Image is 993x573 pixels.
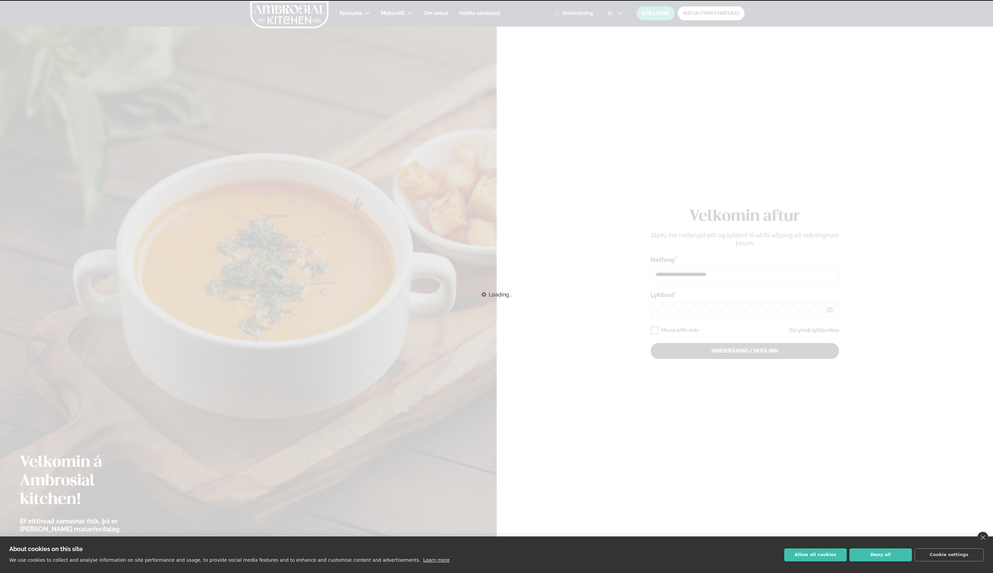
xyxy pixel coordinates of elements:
[784,548,847,561] button: Allow all cookies
[849,548,912,561] button: Deny all
[977,532,988,543] a: close
[423,557,450,563] a: Learn more
[9,557,421,563] p: We use cookies to collect and analyse information on site performance and usage, to provide socia...
[9,545,83,552] strong: About cookies on this site
[489,287,512,302] span: Loading...
[915,548,984,561] button: Cookie settings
